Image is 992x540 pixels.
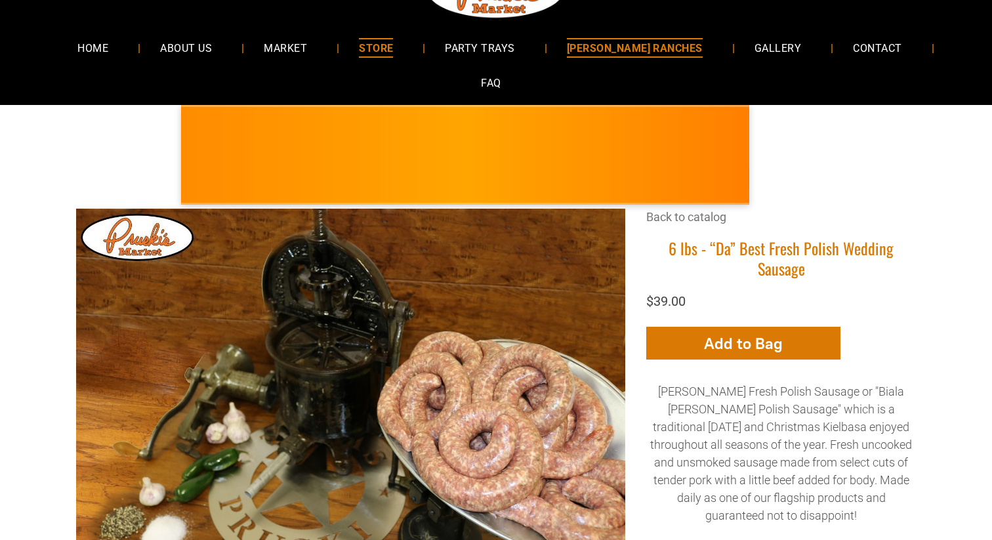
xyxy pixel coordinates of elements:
[140,30,232,65] a: ABOUT US
[646,238,916,279] h1: 6 lbs - “Da” Best Fresh Polish Wedding Sausage
[646,293,686,309] span: $39.00
[692,164,949,185] span: [PERSON_NAME] MARKET
[461,66,520,100] a: FAQ
[244,30,327,65] a: MARKET
[425,30,534,65] a: PARTY TRAYS
[646,210,726,224] a: Back to catalog
[58,30,128,65] a: HOME
[547,30,722,65] a: [PERSON_NAME] RANCHES
[704,334,783,353] span: Add to Bag
[833,30,921,65] a: CONTACT
[339,30,413,65] a: STORE
[646,209,916,238] div: Breadcrumbs
[646,327,840,360] button: Add to Bag
[646,383,916,524] p: [PERSON_NAME] Fresh Polish Sausage or "Biala [PERSON_NAME] Polish Sausage" which is a traditional...
[567,38,703,57] span: [PERSON_NAME] RANCHES
[735,30,821,65] a: GALLERY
